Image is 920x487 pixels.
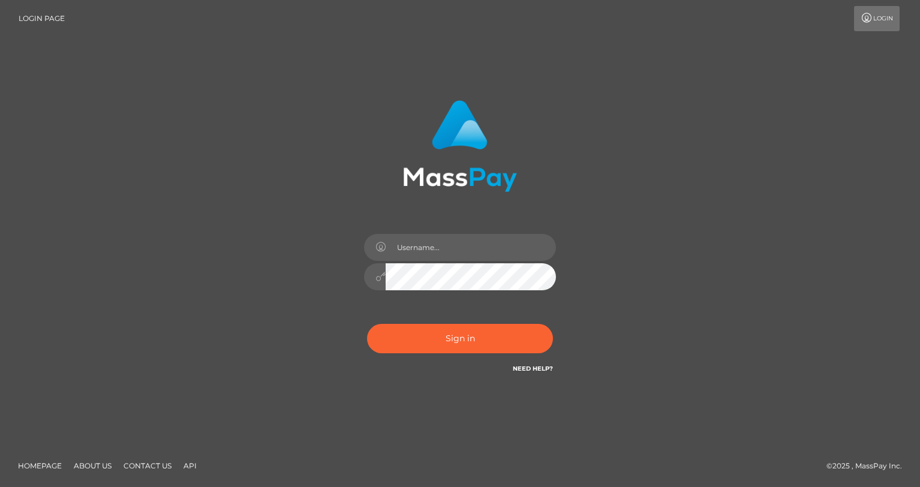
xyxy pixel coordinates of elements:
a: About Us [69,456,116,475]
div: © 2025 , MassPay Inc. [826,459,911,473]
input: Username... [386,234,556,261]
a: Login [854,6,900,31]
a: Contact Us [119,456,176,475]
button: Sign in [367,324,553,353]
a: Need Help? [513,365,553,372]
a: Homepage [13,456,67,475]
a: API [179,456,202,475]
img: MassPay Login [403,100,517,192]
a: Login Page [19,6,65,31]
